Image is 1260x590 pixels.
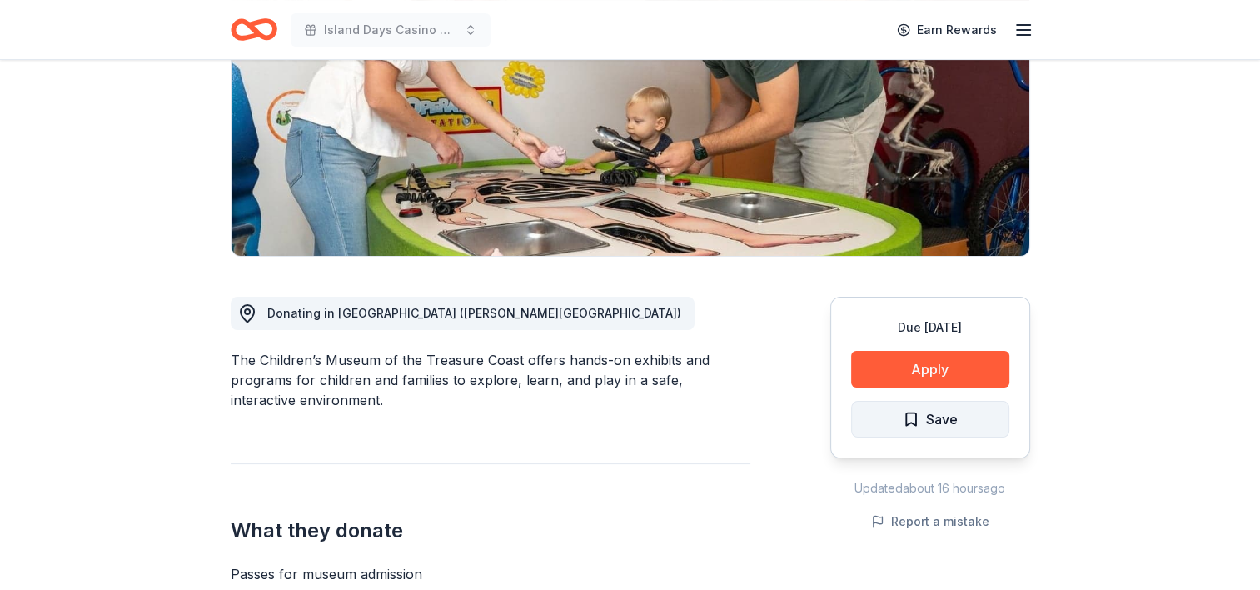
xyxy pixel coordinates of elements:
span: Save [926,408,958,430]
div: Passes for museum admission [231,564,750,584]
div: The Children’s Museum of the Treasure Coast offers hands-on exhibits and programs for children an... [231,350,750,410]
div: Due [DATE] [851,317,1009,337]
h2: What they donate [231,517,750,544]
button: Island Days Casino Night [291,13,491,47]
span: Island Days Casino Night [324,20,457,40]
a: Earn Rewards [887,15,1007,45]
span: Donating in [GEOGRAPHIC_DATA] ([PERSON_NAME][GEOGRAPHIC_DATA]) [267,306,681,320]
a: Home [231,10,277,49]
button: Report a mistake [871,512,989,532]
button: Apply [851,351,1009,387]
button: Save [851,401,1009,437]
div: Updated about 16 hours ago [830,478,1030,498]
